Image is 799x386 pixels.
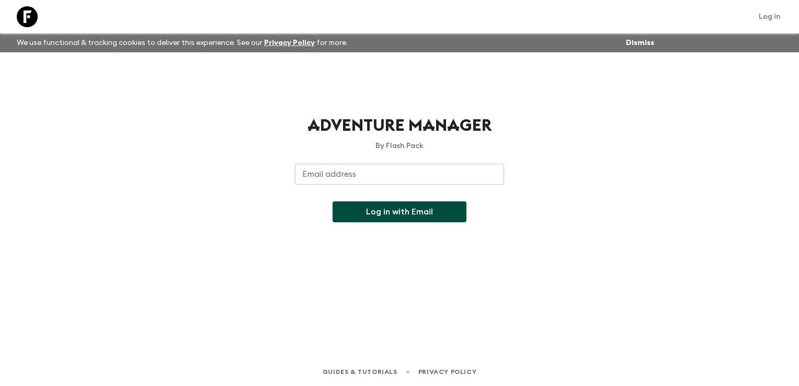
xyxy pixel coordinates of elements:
h1: Adventure Manager [295,115,504,137]
a: Privacy Policy [418,366,476,378]
button: Dismiss [623,36,657,50]
a: Log in [753,9,786,24]
button: Log in with Email [333,201,466,222]
a: Privacy Policy [264,39,315,47]
p: By Flash Pack [295,141,504,151]
p: We use functional & tracking cookies to deliver this experience. See our for more. [13,33,352,52]
a: Guides & Tutorials [323,366,397,378]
